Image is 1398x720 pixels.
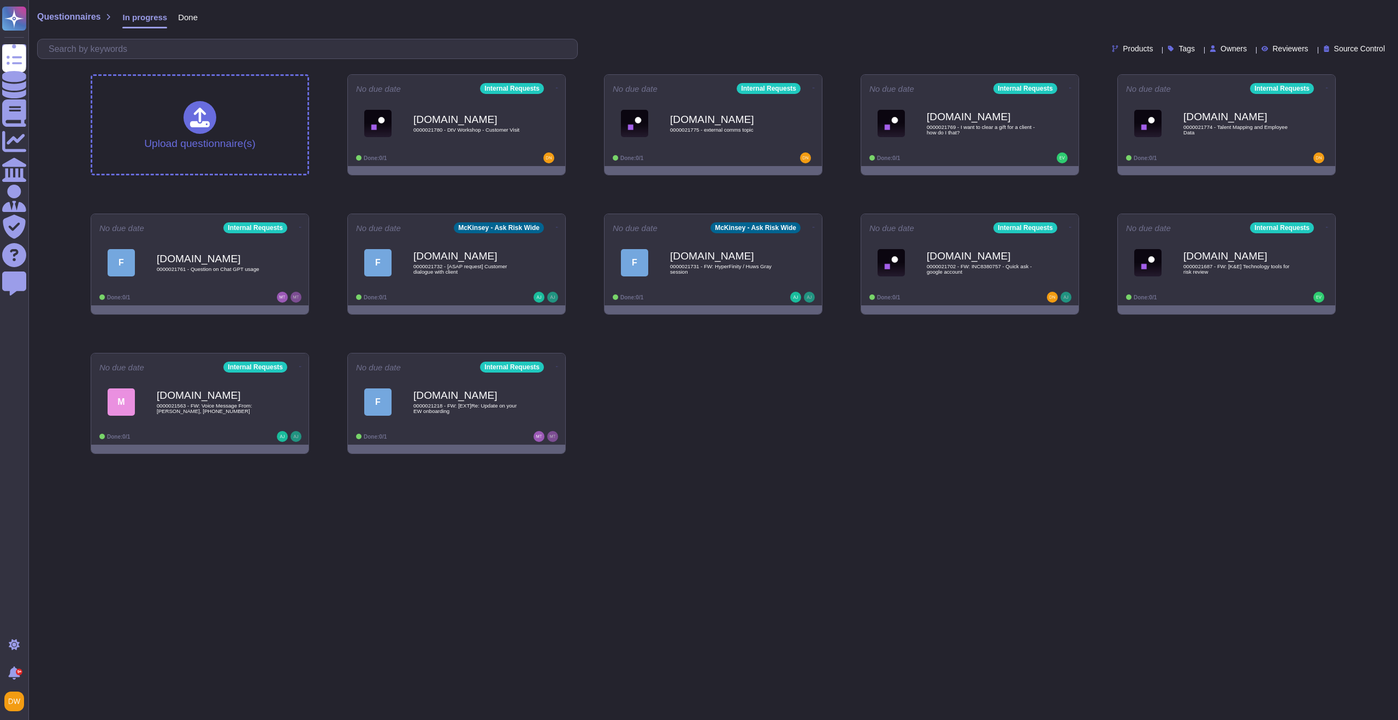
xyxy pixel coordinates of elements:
[99,224,144,232] span: No due date
[37,13,100,21] span: Questionnaires
[157,267,266,272] span: 0000021761 - Question on Chat GPT usage
[356,363,401,371] span: No due date
[1123,45,1153,52] span: Products
[710,222,801,233] div: McKinsey - Ask Risk Wide
[157,390,266,400] b: [DOMAIN_NAME]
[790,292,801,303] img: user
[993,222,1057,233] div: Internal Requests
[454,222,544,233] div: McKinsey - Ask Risk Wide
[1183,125,1293,135] span: 0000021774 - Talent Mapping and Employee Data
[1334,45,1385,52] span: Source Control
[1272,45,1308,52] span: Reviewers
[869,224,914,232] span: No due date
[1313,292,1324,303] img: user
[178,13,198,21] span: Done
[108,249,135,276] div: F
[99,363,144,371] span: No due date
[927,251,1036,261] b: [DOMAIN_NAME]
[108,388,135,416] div: M
[413,390,523,400] b: [DOMAIN_NAME]
[1057,152,1068,163] img: user
[613,85,657,93] span: No due date
[1183,251,1293,261] b: [DOMAIN_NAME]
[364,249,392,276] div: F
[1126,85,1171,93] span: No due date
[223,222,287,233] div: Internal Requests
[4,692,24,711] img: user
[413,251,523,261] b: [DOMAIN_NAME]
[543,152,554,163] img: user
[877,294,900,300] span: Done: 0/1
[670,127,779,133] span: 0000021775 - external comms topic
[613,224,657,232] span: No due date
[277,292,288,303] img: user
[800,152,811,163] img: user
[413,403,523,414] span: 0000021218 - FW: [EXT]Re: Update on your EW onboarding
[1313,152,1324,163] img: user
[869,85,914,93] span: No due date
[223,362,287,373] div: Internal Requests
[1047,292,1058,303] img: user
[364,155,387,161] span: Done: 0/1
[277,431,288,442] img: user
[534,292,544,303] img: user
[620,294,643,300] span: Done: 0/1
[43,39,577,58] input: Search by keywords
[364,294,387,300] span: Done: 0/1
[1250,222,1314,233] div: Internal Requests
[1134,294,1157,300] span: Done: 0/1
[480,362,544,373] div: Internal Requests
[927,125,1036,135] span: 0000021769 - I want to clear a gift for a client - how do I that?
[1183,111,1293,122] b: [DOMAIN_NAME]
[364,388,392,416] div: F
[16,669,22,675] div: 9+
[364,110,392,137] img: Logo
[670,264,779,274] span: 0000021731 - FW: HyperFinity / Huws Gray session
[1250,83,1314,94] div: Internal Requests
[1134,110,1162,137] img: Logo
[927,111,1036,122] b: [DOMAIN_NAME]
[877,155,900,161] span: Done: 0/1
[413,114,523,125] b: [DOMAIN_NAME]
[1178,45,1195,52] span: Tags
[364,434,387,440] span: Done: 0/1
[291,292,301,303] img: user
[1061,292,1071,303] img: user
[122,13,167,21] span: In progress
[356,85,401,93] span: No due date
[2,689,32,713] button: user
[621,110,648,137] img: Logo
[993,83,1057,94] div: Internal Requests
[620,155,643,161] span: Done: 0/1
[480,83,544,94] div: Internal Requests
[534,431,544,442] img: user
[144,101,256,149] div: Upload questionnaire(s)
[1134,249,1162,276] img: Logo
[107,294,130,300] span: Done: 0/1
[878,110,905,137] img: Logo
[670,251,779,261] b: [DOMAIN_NAME]
[413,127,523,133] span: 0000021780 - DtV Workshop - Customer Visit
[1183,264,1293,274] span: 0000021687 - FW: [K&E] Technology tools for risk review
[878,249,905,276] img: Logo
[737,83,801,94] div: Internal Requests
[670,114,779,125] b: [DOMAIN_NAME]
[413,264,523,274] span: 0000021732 - [ASAP request] Customer dialogue with client
[1126,224,1171,232] span: No due date
[157,253,266,264] b: [DOMAIN_NAME]
[547,292,558,303] img: user
[927,264,1036,274] span: 0000021702 - FW: INC8380757 - Quick ask - google account
[157,403,266,414] span: 0000021563 - FW: Voice Message From: [PERSON_NAME], [PHONE_NUMBER]
[1134,155,1157,161] span: Done: 0/1
[804,292,815,303] img: user
[1221,45,1247,52] span: Owners
[621,249,648,276] div: F
[107,434,130,440] span: Done: 0/1
[547,431,558,442] img: user
[356,224,401,232] span: No due date
[291,431,301,442] img: user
